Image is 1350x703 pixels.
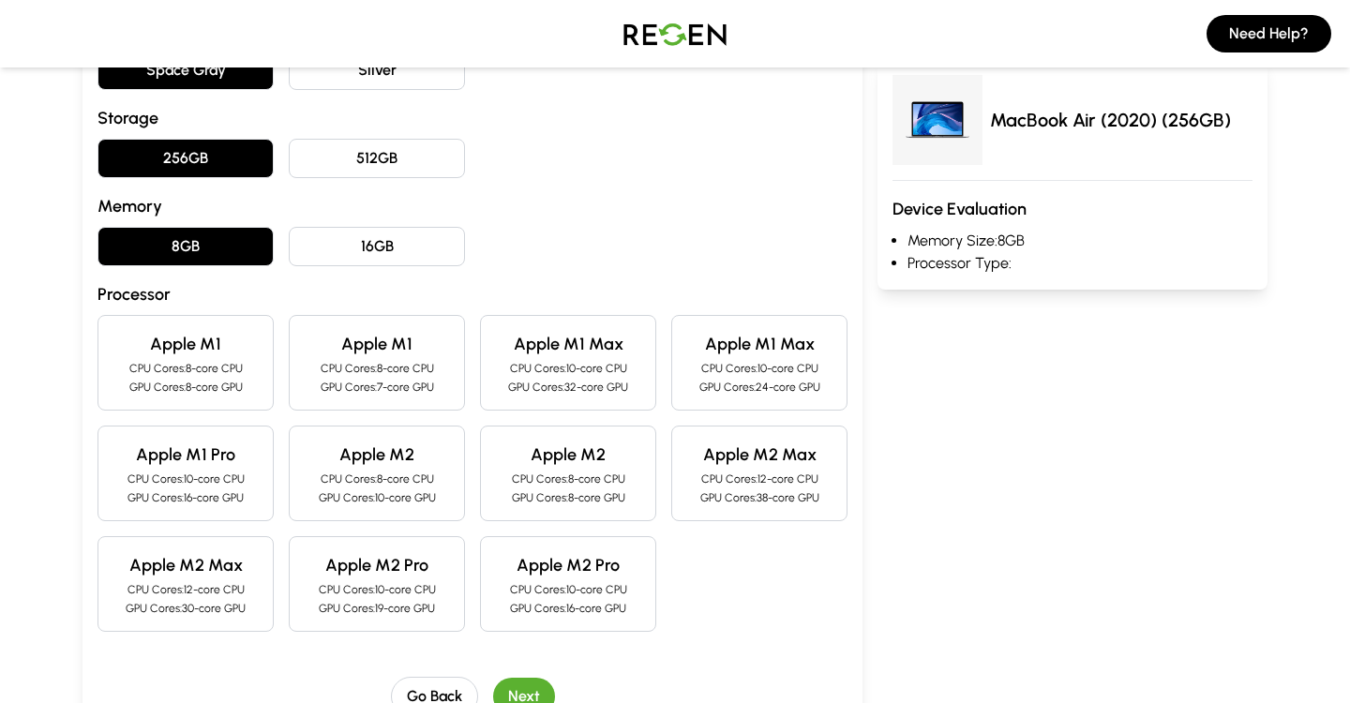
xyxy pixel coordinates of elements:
[496,490,640,505] p: GPU Cores: 8-core GPU
[496,471,640,486] p: CPU Cores: 8-core CPU
[97,281,847,307] h3: Processor
[496,582,640,597] p: CPU Cores: 10-core CPU
[305,361,449,376] p: CPU Cores: 8-core CPU
[305,441,449,468] h4: Apple M2
[892,196,1252,222] h3: Device Evaluation
[687,361,832,376] p: CPU Cores: 10-core CPU
[907,230,1252,252] li: Memory Size: 8GB
[496,601,640,616] p: GPU Cores: 16-core GPU
[1207,15,1331,52] button: Need Help?
[305,380,449,395] p: GPU Cores: 7-core GPU
[113,331,258,357] h4: Apple M1
[97,193,847,219] h3: Memory
[113,361,258,376] p: CPU Cores: 8-core CPU
[687,471,832,486] p: CPU Cores: 12-core CPU
[97,227,274,266] button: 8GB
[97,51,274,90] button: Space Gray
[305,601,449,616] p: GPU Cores: 19-core GPU
[305,582,449,597] p: CPU Cores: 10-core CPU
[113,582,258,597] p: CPU Cores: 12-core CPU
[609,7,741,60] img: Logo
[496,380,640,395] p: GPU Cores: 32-core GPU
[496,331,640,357] h4: Apple M1 Max
[305,471,449,486] p: CPU Cores: 8-core CPU
[113,441,258,468] h4: Apple M1 Pro
[305,490,449,505] p: GPU Cores: 10-core GPU
[113,490,258,505] p: GPU Cores: 16-core GPU
[289,51,465,90] button: Silver
[496,361,640,376] p: CPU Cores: 10-core CPU
[289,227,465,266] button: 16GB
[496,552,640,578] h4: Apple M2 Pro
[687,380,832,395] p: GPU Cores: 24-core GPU
[289,139,465,178] button: 512GB
[687,441,832,468] h4: Apple M2 Max
[113,552,258,578] h4: Apple M2 Max
[113,380,258,395] p: GPU Cores: 8-core GPU
[892,75,982,165] img: MacBook Air (2020)
[687,490,832,505] p: GPU Cores: 38-core GPU
[990,107,1231,133] p: MacBook Air (2020) (256GB)
[687,331,832,357] h4: Apple M1 Max
[305,552,449,578] h4: Apple M2 Pro
[496,441,640,468] h4: Apple M2
[97,105,847,131] h3: Storage
[907,252,1252,275] li: Processor Type:
[305,331,449,357] h4: Apple M1
[113,601,258,616] p: GPU Cores: 30-core GPU
[113,471,258,486] p: CPU Cores: 10-core CPU
[97,139,274,178] button: 256GB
